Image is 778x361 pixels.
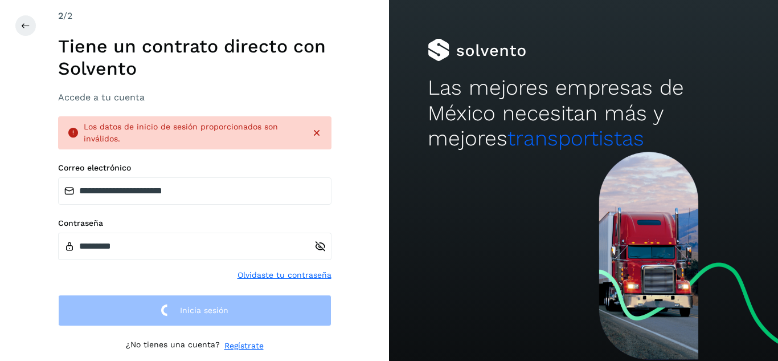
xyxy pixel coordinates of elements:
p: ¿No tienes una cuenta? [126,340,220,352]
span: Inicia sesión [180,306,228,314]
a: Regístrate [224,340,264,352]
span: 2 [58,10,63,21]
h3: Accede a tu cuenta [58,92,331,103]
a: Olvidaste tu contraseña [238,269,331,281]
label: Contraseña [58,218,331,228]
span: transportistas [507,126,644,151]
h2: Las mejores empresas de México necesitan más y mejores [428,75,739,151]
h1: Tiene un contrato directo con Solvento [58,35,331,79]
div: Los datos de inicio de sesión proporcionados son inválidos. [84,121,302,145]
button: Inicia sesión [58,295,331,326]
div: /2 [58,9,331,23]
label: Correo electrónico [58,163,331,173]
